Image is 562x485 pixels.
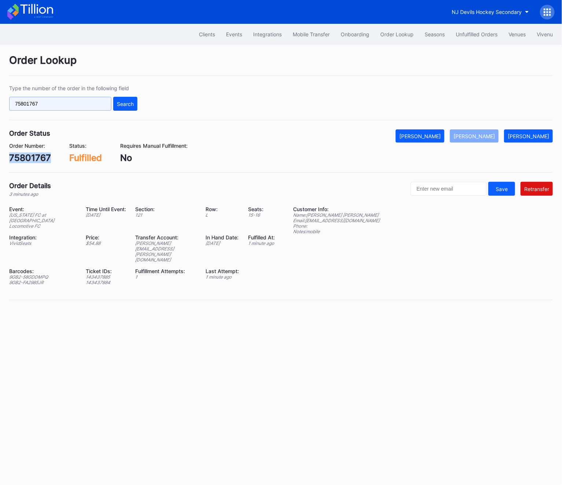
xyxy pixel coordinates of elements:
div: Retransfer [524,186,549,192]
div: 1 minute ago [248,240,275,246]
div: Unfulfilled Orders [456,31,498,37]
div: Customer Info: [293,206,380,212]
div: Section: [135,206,196,212]
button: Retransfer [521,182,553,196]
div: Order Status [9,129,50,137]
div: [PERSON_NAME] [454,133,495,139]
div: Email: [EMAIL_ADDRESS][DOMAIN_NAME] [293,218,380,223]
button: Onboarding [335,27,375,41]
div: Fulfilled At: [248,234,275,240]
div: 3 minutes ago [9,191,51,197]
div: Vivenu [537,31,553,37]
div: [DATE] [86,212,126,218]
div: Order Details [9,182,51,190]
div: [PERSON_NAME] [399,133,441,139]
div: Fulfilled [69,153,102,163]
div: [PERSON_NAME] [508,133,549,139]
div: Event: [9,206,77,212]
div: Seats: [248,206,275,212]
div: [DATE] [206,240,239,246]
div: 121 [135,212,196,218]
div: Time Until Event: [86,206,126,212]
div: Integration: [9,234,77,240]
button: Vivenu [531,27,558,41]
div: In Hand Date: [206,234,239,240]
div: 15 - 16 [248,212,275,218]
div: Status: [69,143,102,149]
button: [PERSON_NAME] [396,129,444,143]
div: Order Lookup [9,54,553,76]
div: L [206,212,239,218]
div: 9GB2-58GDDMPQ [9,274,77,280]
button: Integrations [248,27,287,41]
div: VividSeats [9,240,77,246]
div: Venues [509,31,526,37]
div: [US_STATE] FC at [GEOGRAPHIC_DATA] Locomotive FC [9,212,77,229]
button: Mobile Transfer [287,27,335,41]
button: NJ Devils Hockey Secondary [446,5,535,19]
div: $ 54.88 [86,240,126,246]
div: 143437885 [86,274,126,280]
div: 9GB2-FA2985JR [9,280,77,285]
div: 1 minute ago [206,274,239,280]
div: 75801767 [9,153,51,163]
button: Events [221,27,248,41]
div: Events [226,31,242,37]
div: Save [496,186,508,192]
div: Ticket IDs: [86,268,126,274]
div: Type the number of the order in the following field [9,85,137,91]
div: Seasons [425,31,445,37]
input: GT59662 [9,97,111,111]
div: Transfer Account: [135,234,196,240]
div: Last Attempt: [206,268,239,274]
div: Phone: [293,223,380,229]
div: Integrations [253,31,282,37]
div: Mobile Transfer [293,31,330,37]
div: Fulfillment Attempts: [135,268,196,274]
div: Name: [PERSON_NAME] [PERSON_NAME] [293,212,380,218]
div: Clients [199,31,215,37]
div: Order Number: [9,143,51,149]
div: Notes: mobile [293,229,380,234]
div: Order Lookup [380,31,414,37]
div: Requires Manual Fulfillment: [120,143,188,149]
div: [PERSON_NAME][EMAIL_ADDRESS][PERSON_NAME][DOMAIN_NAME] [135,240,196,262]
div: 1 [135,274,196,280]
div: Barcodes: [9,268,77,274]
input: Enter new email [411,182,487,196]
button: Seasons [419,27,450,41]
div: Onboarding [341,31,369,37]
button: Venues [503,27,531,41]
button: Save [488,182,515,196]
div: 143437884 [86,280,126,285]
div: Row: [206,206,239,212]
button: [PERSON_NAME] [504,129,553,143]
div: NJ Devils Hockey Secondary [452,9,522,15]
button: Order Lookup [375,27,419,41]
button: Search [113,97,137,111]
button: Unfulfilled Orders [450,27,503,41]
button: Clients [193,27,221,41]
div: No [120,153,188,163]
div: Search [117,101,134,107]
div: Price: [86,234,126,240]
button: [PERSON_NAME] [450,129,499,143]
